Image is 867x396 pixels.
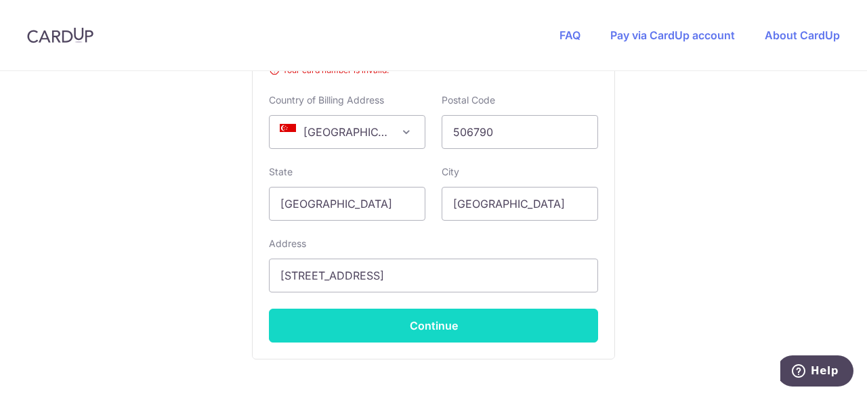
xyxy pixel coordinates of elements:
label: Country of Billing Address [269,93,384,107]
a: About CardUp [765,28,840,42]
a: FAQ [559,28,580,42]
span: Singapore [269,115,425,149]
label: Postal Code [442,93,495,107]
label: City [442,165,459,179]
iframe: Opens a widget where you can find more information [780,355,853,389]
label: Address [269,237,306,250]
img: CardUp [27,27,93,43]
label: State [269,165,293,179]
span: Singapore [270,116,425,148]
input: Example 123456 [442,115,598,149]
button: Continue [269,309,598,343]
a: Pay via CardUp account [610,28,735,42]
